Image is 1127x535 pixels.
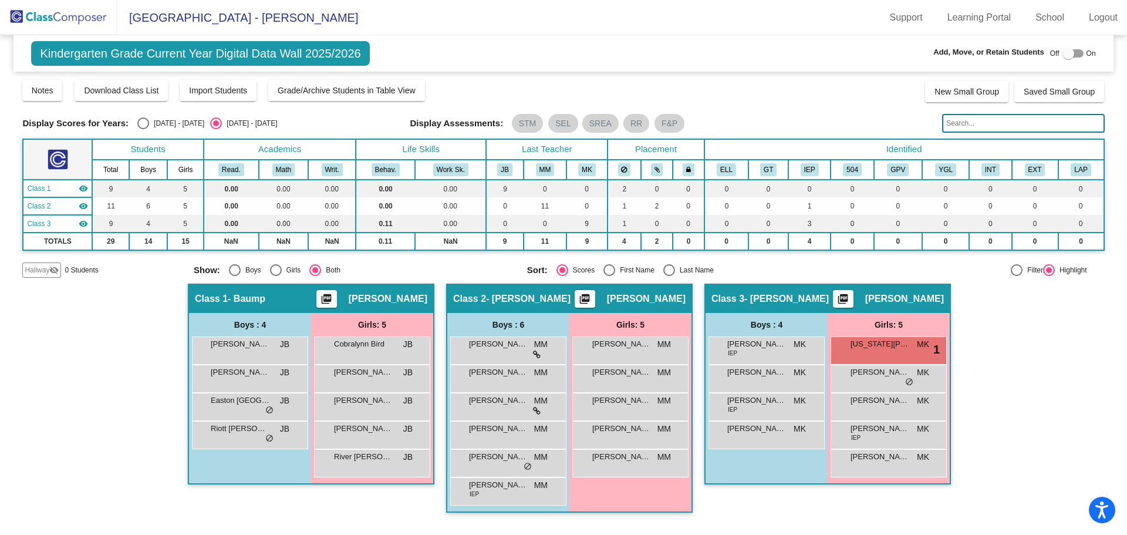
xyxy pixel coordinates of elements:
[836,293,850,309] mat-icon: picture_as_pdf
[905,378,913,387] span: do_not_disturb_alt
[657,423,671,435] span: MM
[922,197,969,215] td: 0
[319,293,333,309] mat-icon: picture_as_pdf
[137,117,277,129] mat-radio-group: Select an option
[592,423,651,435] span: [PERSON_NAME]
[265,434,274,443] span: do_not_disturb_alt
[334,395,393,406] span: [PERSON_NAME]
[748,160,788,180] th: Gifted and Talented
[92,233,129,250] td: 29
[1086,48,1096,59] span: On
[486,180,523,197] td: 9
[851,423,909,435] span: [PERSON_NAME]
[727,423,786,435] span: [PERSON_NAME]
[268,80,425,101] button: Grade/Archive Students in Table View
[794,366,806,379] span: MK
[534,366,548,379] span: MM
[334,366,393,378] span: [PERSON_NAME]
[831,197,873,215] td: 0
[922,233,969,250] td: 0
[486,160,523,180] th: Jodi Baump
[23,197,92,215] td: Michelle Miller - Miller
[447,313,569,337] div: Boys : 6
[704,160,749,180] th: English Language Learner
[851,395,909,406] span: [PERSON_NAME]
[321,265,340,275] div: Both
[167,160,204,180] th: Girls
[204,215,259,233] td: 0.00
[843,163,862,176] button: 504
[433,163,468,176] button: Work Sk.
[415,215,486,233] td: 0.00
[167,233,204,250] td: 15
[524,160,566,180] th: Michelle Miller
[917,395,929,407] span: MK
[887,163,909,176] button: GPV
[641,180,673,197] td: 0
[349,293,427,305] span: [PERSON_NAME]
[969,197,1011,215] td: 0
[831,180,873,197] td: 0
[79,201,88,211] mat-icon: visibility
[524,197,566,215] td: 11
[486,197,523,215] td: 0
[469,423,528,435] span: [PERSON_NAME]
[27,201,50,211] span: Class 2
[1014,81,1104,102] button: Saved Small Group
[1071,163,1091,176] button: LAP
[788,233,831,250] td: 4
[218,163,244,176] button: Read.
[641,233,673,250] td: 2
[189,86,247,95] span: Import Students
[524,215,566,233] td: 0
[938,8,1021,27] a: Learning Portal
[453,293,486,305] span: Class 2
[711,293,744,305] span: Class 3
[280,395,289,407] span: JB
[194,265,220,275] span: Show:
[211,423,269,435] span: Riott [PERSON_NAME]
[486,233,523,250] td: 9
[566,233,608,250] td: 9
[748,180,788,197] td: 0
[23,215,92,233] td: Misty Krohn - Krohn
[934,87,999,96] span: New Small Group
[1050,48,1059,59] span: Off
[1012,215,1058,233] td: 0
[410,118,504,129] span: Display Assessments:
[356,233,415,250] td: 0.11
[831,160,873,180] th: 504 Plan
[874,233,922,250] td: 0
[675,265,714,275] div: Last Name
[469,395,528,406] span: [PERSON_NAME]
[1012,180,1058,197] td: 0
[874,180,922,197] td: 0
[569,313,691,337] div: Girls: 5
[92,160,129,180] th: Total
[534,479,548,492] span: MM
[704,197,749,215] td: 0
[874,160,922,180] th: Good Parent Volunteer
[831,215,873,233] td: 0
[608,197,641,215] td: 1
[673,215,704,233] td: 0
[415,197,486,215] td: 0.00
[727,338,786,350] span: [PERSON_NAME]
[403,395,413,407] span: JB
[92,180,129,197] td: 9
[167,180,204,197] td: 5
[272,163,295,176] button: Math
[833,290,853,308] button: Print Students Details
[265,406,274,415] span: do_not_disturb_alt
[607,293,686,305] span: [PERSON_NAME]
[204,180,259,197] td: 0.00
[415,180,486,197] td: 0.00
[828,313,950,337] div: Girls: 5
[969,160,1011,180] th: Introvert
[641,215,673,233] td: 0
[851,366,909,378] span: [PERSON_NAME]
[608,180,641,197] td: 2
[874,197,922,215] td: 0
[204,197,259,215] td: 0.00
[592,366,651,378] span: [PERSON_NAME]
